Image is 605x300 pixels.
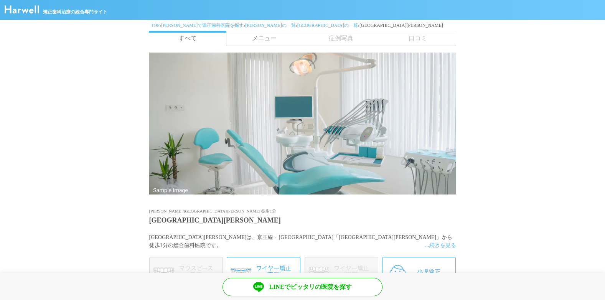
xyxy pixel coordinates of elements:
img: サンプル写真 [153,188,188,193]
img: クリニックのイメージ写真 [149,53,456,195]
a: TOP [151,23,160,28]
img: feature-clear-aligner-off-large-4d6e21a1.png [149,257,223,286]
a: [PERSON_NAME]で矯正歯科医院を探す [161,23,244,28]
div: [PERSON_NAME]/[GEOGRAPHIC_DATA][PERSON_NAME] 徒歩1分 [149,207,456,215]
h1: [GEOGRAPHIC_DATA][PERSON_NAME] [149,215,456,226]
a: [PERSON_NAME]の一覧 [245,23,295,28]
a: メニュー [226,31,303,46]
span: ...続きを見る [425,241,456,249]
p: [GEOGRAPHIC_DATA][PERSON_NAME]は、京王線・[GEOGRAPHIC_DATA]「[GEOGRAPHIC_DATA][PERSON_NAME]」から徒歩1分の総合歯科医... [149,233,456,249]
span: 症例写真 [303,31,379,46]
img: feature-lingual-braces-off-large-559d1678.png [305,257,378,286]
span: [GEOGRAPHIC_DATA][PERSON_NAME] [359,23,443,28]
span: 矯正歯科治療の総合専門サイト [43,8,107,15]
img: ハーウェル [5,5,39,13]
span: 口コミ [379,31,456,46]
a: LINEでピッタリの医院を探す [223,278,382,296]
div: › › › › [149,20,456,31]
img: feature-pediatric-on-large-8aa5299e.png [382,257,456,286]
a: すべて [149,31,226,46]
img: feature-labial-braces-on-large-de38ea8d.png [227,257,300,286]
a: [GEOGRAPHIC_DATA]の一覧 [297,23,358,28]
a: ハーウェル [5,8,39,15]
